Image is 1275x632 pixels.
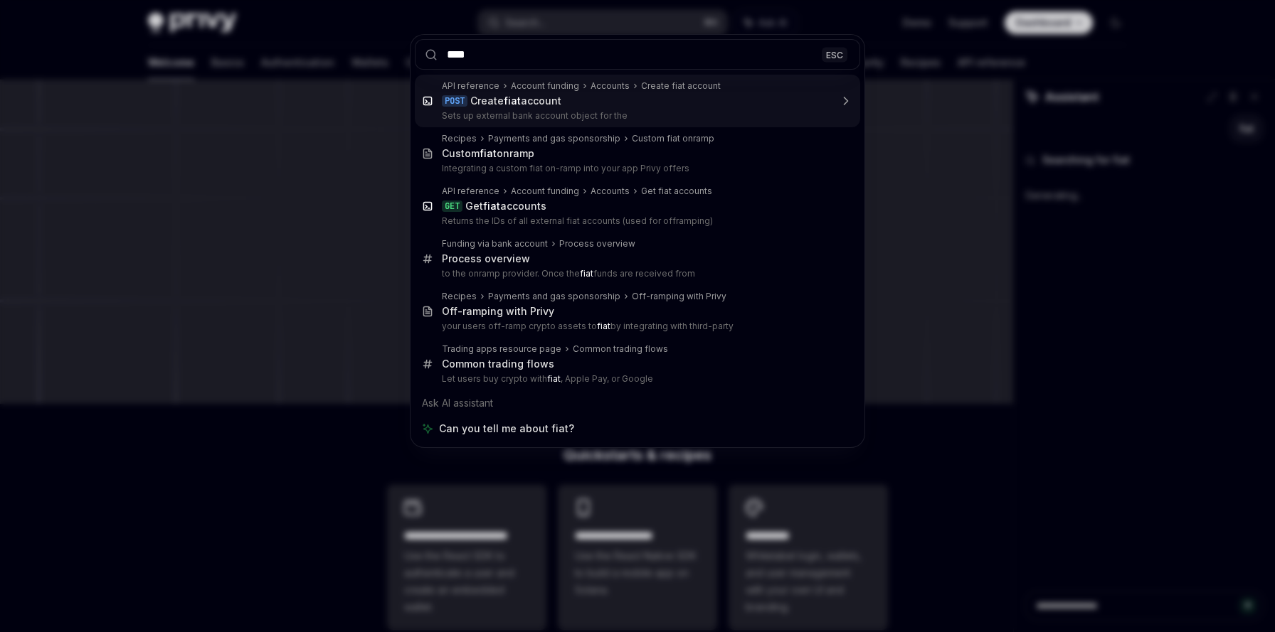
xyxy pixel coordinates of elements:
b: fiat [597,321,610,331]
div: Accounts [591,80,630,92]
b: fiat [547,373,561,384]
div: Process overview [442,252,530,265]
p: to the onramp provider. Once the funds are received from [442,268,830,279]
div: Funding via bank account [442,238,548,250]
p: Sets up external bank account object for the [442,110,830,122]
div: Accounts [591,186,630,197]
div: Process overview [559,238,635,250]
div: Off-ramping with Privy [442,305,554,318]
div: Create account [470,95,561,107]
b: fiat [480,147,497,159]
p: Returns the IDs of all external fiat accounts (used for offramping) [442,215,830,227]
div: Trading apps resource page [442,343,561,355]
div: Payments and gas sponsorship [488,291,620,302]
span: Can you tell me about fiat? [439,422,574,436]
div: POST [442,95,467,107]
p: Let users buy crypto with , Apple Pay, or Google [442,373,830,385]
div: API reference [442,80,499,92]
b: fiat [580,268,593,279]
b: fiat [483,200,500,212]
div: Recipes [442,133,477,144]
div: Off-ramping with Privy [632,291,726,302]
b: fiat [504,95,521,107]
div: Ask AI assistant [415,390,860,416]
div: Create fiat account [641,80,721,92]
p: Integrating a custom fiat on-ramp into your app Privy offers [442,163,830,174]
div: Get fiat accounts [641,186,712,197]
div: ESC [822,47,847,62]
div: Recipes [442,291,477,302]
div: Custom onramp [442,147,534,160]
div: Common trading flows [573,343,668,355]
div: Custom fiat onramp [632,133,714,144]
div: API reference [442,186,499,197]
div: GET [442,200,462,212]
div: Account funding [511,186,579,197]
div: Get accounts [465,200,546,213]
p: your users off-ramp crypto assets to by integrating with third-party [442,321,830,332]
div: Common trading flows [442,358,554,370]
div: Payments and gas sponsorship [488,133,620,144]
div: Account funding [511,80,579,92]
